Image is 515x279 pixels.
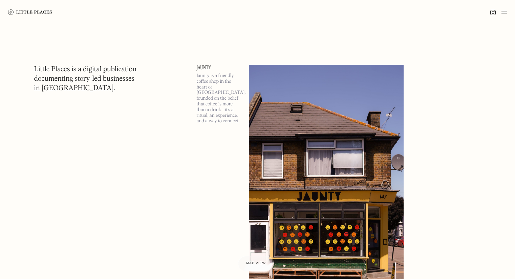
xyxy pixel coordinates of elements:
a: Jaunty [197,65,241,70]
p: Jaunty is a friendly coffee shop in the heart of [GEOGRAPHIC_DATA], founded on the belief that co... [197,73,241,124]
h1: Little Places is a digital publication documenting story-led businesses in [GEOGRAPHIC_DATA]. [34,65,137,93]
span: Map view [246,261,266,265]
a: Map view [238,256,274,271]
